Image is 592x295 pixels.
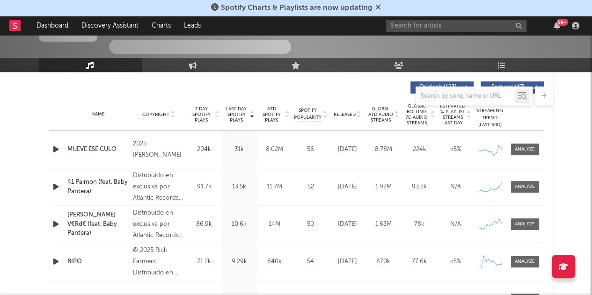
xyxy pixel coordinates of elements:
div: Name [67,111,129,118]
div: Distribuido en exclusiva por Atlantic Records Spain, S.L, © 2024 Rich Farmers [133,208,184,241]
div: 13.5k [224,182,255,192]
div: 78k [404,220,435,229]
div: 8.78M [368,145,399,154]
div: 31k [224,145,255,154]
div: 11.7M [259,182,290,192]
div: [DATE] [332,257,363,266]
div: Distribuido en exclusiva por Atlantic Records Spain, S.L, © 2024 Rich Farmers [133,170,184,204]
span: Global Rolling 7D Audio Streams [404,103,430,126]
span: Estimated % Playlist Streams Last Day [440,103,466,126]
div: 99 + [556,19,568,26]
span: ATD Spotify Plays [259,106,284,123]
div: 840k [259,257,290,266]
span: Spotify Charts & Playlists are now updating [221,4,373,12]
div: 77.6k [404,257,435,266]
button: 99+ [554,22,560,29]
a: Leads [177,16,207,35]
div: <5% [440,145,471,154]
div: 52 [294,182,327,192]
div: 1.92M [368,182,399,192]
button: Features(47) [481,81,544,94]
div: 204k [189,145,219,154]
div: 10.6k [224,220,255,229]
div: 14M [259,220,290,229]
div: 93.2k [404,182,435,192]
a: BIPO [67,257,129,266]
div: 2025 [PERSON_NAME] [133,138,184,161]
span: Released [334,112,356,117]
a: 41 Paimon (feat. Baby Pantera) [67,178,129,196]
div: 56 [294,145,327,154]
div: © 2025 Rich Farmers Distribuido en exclusiva por Atlantic Records [GEOGRAPHIC_DATA] [133,245,184,279]
span: Features ( 47 ) [487,85,530,90]
div: [DATE] [332,182,363,192]
span: Spotify Popularity [294,107,322,121]
div: 1.63M [368,220,399,229]
button: Originals(123) [410,81,474,94]
span: Originals ( 123 ) [417,85,460,90]
div: 224k [404,145,435,154]
div: 8.02M [259,145,290,154]
div: 91.7k [189,182,219,192]
div: N/A [440,182,471,192]
span: 7 Day Spotify Plays [189,106,214,123]
div: 86.9k [189,220,219,229]
div: 870k [368,257,399,266]
a: Discovery Assistant [75,16,145,35]
span: Dismiss [375,4,381,12]
input: Search by song name or URL [416,93,515,100]
div: <5% [440,257,471,266]
div: [DATE] [332,145,363,154]
a: Charts [145,16,177,35]
a: MUEVE ESE CULO [67,145,129,154]
div: 71.2k [189,257,219,266]
div: N/A [440,220,471,229]
span: Last Day Spotify Plays [224,106,249,123]
input: Search for artists [386,20,526,32]
div: Global Streaming Trend (Last 60D) [476,101,504,129]
span: Global ATD Audio Streams [368,106,394,123]
a: [PERSON_NAME] V€Rd€ (feat. Baby Pantera) [67,210,129,238]
div: 9.29k [224,257,255,266]
div: [DATE] [332,220,363,229]
div: 50 [294,220,327,229]
div: 54 [294,257,327,266]
a: Dashboard [30,16,75,35]
span: Copyright [142,112,169,117]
